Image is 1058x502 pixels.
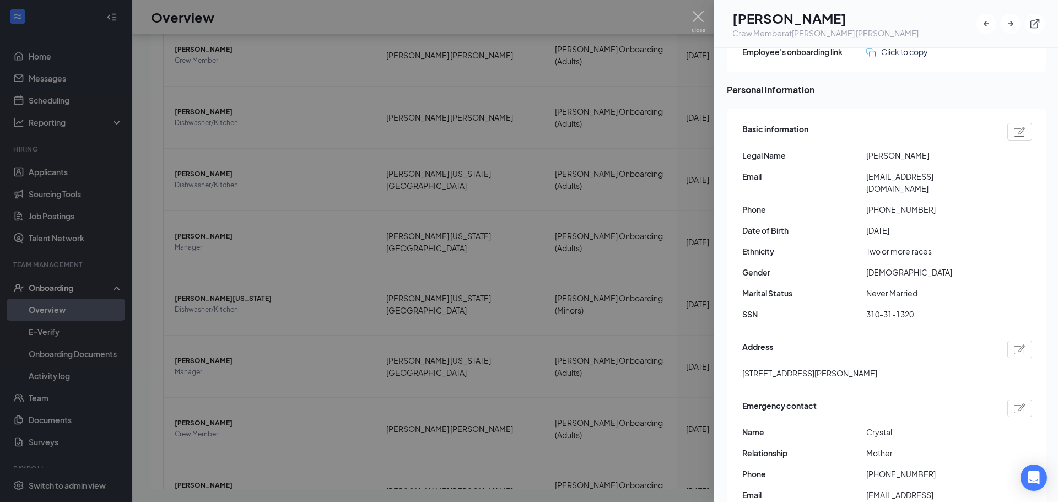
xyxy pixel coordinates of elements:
span: [EMAIL_ADDRESS][DOMAIN_NAME] [866,170,990,195]
div: Open Intercom Messenger [1021,465,1047,491]
span: Email [742,489,866,501]
span: Two or more races [866,245,990,257]
span: Legal Name [742,149,866,161]
span: Employee's onboarding link [742,46,866,58]
span: Phone [742,203,866,215]
span: Date of Birth [742,224,866,236]
span: [PHONE_NUMBER] [866,468,990,480]
button: ArrowLeftNew [976,14,996,34]
svg: ArrowRight [1005,18,1016,29]
span: [DATE] [866,224,990,236]
span: Ethnicity [742,245,866,257]
svg: ArrowLeftNew [981,18,992,29]
span: Email [742,170,866,182]
svg: ExternalLink [1029,18,1040,29]
span: [PERSON_NAME] [866,149,990,161]
span: [PHONE_NUMBER] [866,203,990,215]
span: Relationship [742,447,866,459]
span: SSN [742,308,866,320]
span: Emergency contact [742,400,817,417]
div: Crew Member at [PERSON_NAME] [PERSON_NAME] [732,28,919,39]
span: Phone [742,468,866,480]
span: Basic information [742,123,808,141]
button: ArrowRight [1001,14,1021,34]
button: Click to copy [866,46,928,58]
span: Address [742,341,773,358]
span: Marital Status [742,287,866,299]
button: ExternalLink [1025,14,1045,34]
span: Mother [866,447,990,459]
h1: [PERSON_NAME] [732,9,919,28]
span: Name [742,426,866,438]
span: [STREET_ADDRESS][PERSON_NAME] [742,367,877,379]
span: Gender [742,266,866,278]
span: Never Married [866,287,990,299]
span: Personal information [727,83,1046,96]
span: [DEMOGRAPHIC_DATA] [866,266,990,278]
span: Crystal [866,426,990,438]
span: 310-31-1320 [866,308,990,320]
img: click-to-copy.71757273a98fde459dfc.svg [866,48,876,57]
